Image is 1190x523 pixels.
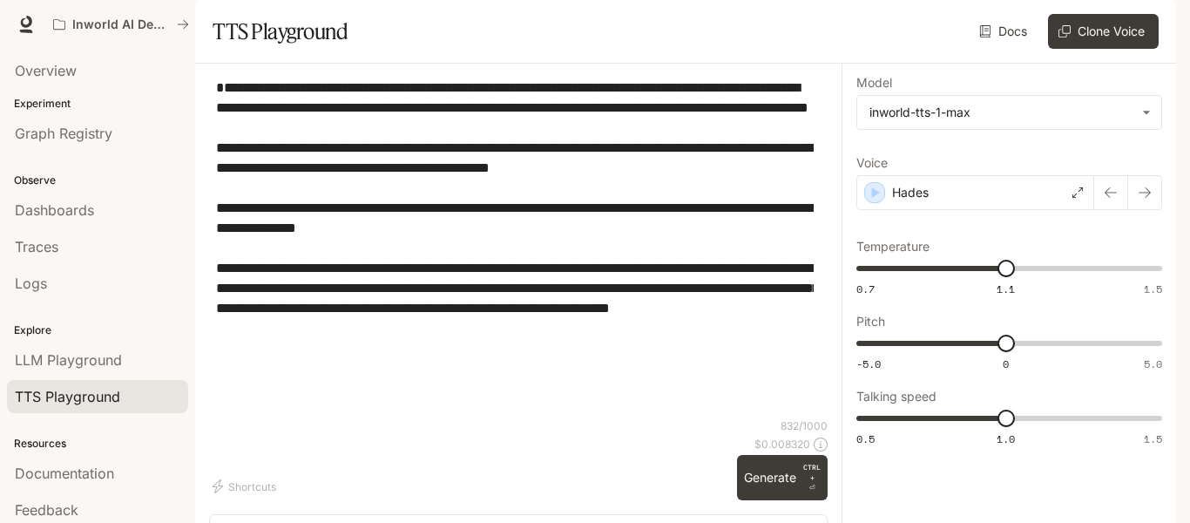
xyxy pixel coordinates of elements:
p: $ 0.008320 [754,437,810,452]
span: 1.5 [1144,282,1162,296]
p: CTRL + [803,462,821,483]
div: inworld-tts-1-max [857,96,1161,129]
a: Docs [976,14,1034,49]
span: -5.0 [856,357,881,371]
span: 0.5 [856,431,875,446]
button: Clone Voice [1048,14,1159,49]
span: 1.5 [1144,431,1162,446]
span: 1.1 [997,282,1015,296]
div: inworld-tts-1-max [869,104,1133,121]
button: All workspaces [45,7,197,42]
p: Model [856,77,892,89]
p: Inworld AI Demos [72,17,170,32]
p: Hades [892,184,929,201]
p: Voice [856,157,888,169]
span: 0 [1003,357,1009,371]
p: ⏎ [803,462,821,493]
button: Shortcuts [209,472,283,500]
span: 1.0 [997,431,1015,446]
p: Temperature [856,241,930,253]
span: 0.7 [856,282,875,296]
p: Pitch [856,316,885,328]
button: GenerateCTRL +⏎ [737,455,828,500]
p: Talking speed [856,391,936,403]
h1: TTS Playground [213,14,348,49]
span: 5.0 [1144,357,1162,371]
